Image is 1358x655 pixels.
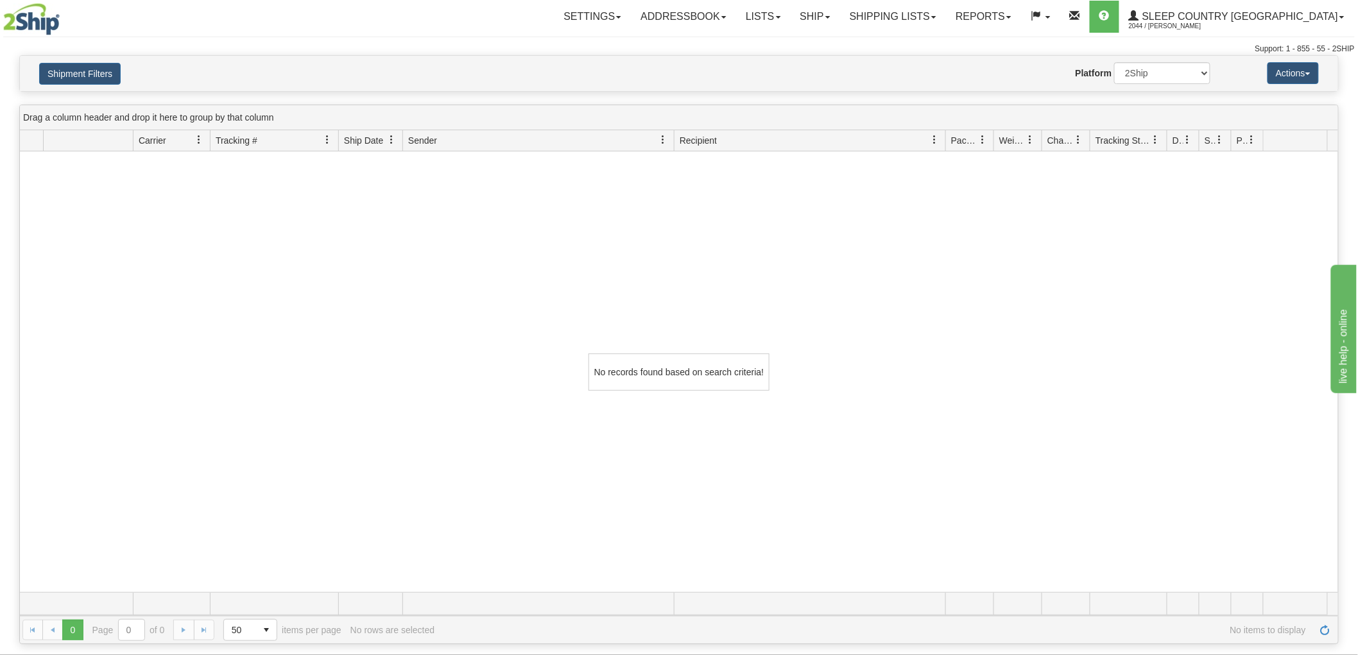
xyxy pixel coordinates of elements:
[1328,262,1357,393] iframe: chat widget
[1068,129,1090,151] a: Charge filter column settings
[1173,134,1183,147] span: Delivery Status
[408,134,437,147] span: Sender
[1139,11,1338,22] span: Sleep Country [GEOGRAPHIC_DATA]
[840,1,946,33] a: Shipping lists
[791,1,840,33] a: Ship
[232,624,248,636] span: 50
[554,1,631,33] a: Settings
[350,625,435,635] div: No rows are selected
[1237,134,1248,147] span: Pickup Status
[10,8,119,23] div: live help - online
[1076,67,1112,80] label: Platform
[1020,129,1042,151] a: Weight filter column settings
[680,134,717,147] span: Recipient
[946,1,1021,33] a: Reports
[344,134,383,147] span: Ship Date
[1047,134,1074,147] span: Charge
[223,619,277,641] span: Page sizes drop down
[1241,129,1263,151] a: Pickup Status filter column settings
[924,129,945,151] a: Recipient filter column settings
[381,129,402,151] a: Ship Date filter column settings
[1096,134,1151,147] span: Tracking Status
[1177,129,1199,151] a: Delivery Status filter column settings
[631,1,736,33] a: Addressbook
[972,129,993,151] a: Packages filter column settings
[443,625,1306,635] span: No items to display
[139,134,166,147] span: Carrier
[3,3,60,35] img: logo2044.jpg
[1209,129,1231,151] a: Shipment Issues filter column settings
[20,105,1338,130] div: grid grouping header
[223,619,341,641] span: items per page
[256,620,277,640] span: select
[999,134,1026,147] span: Weight
[1268,62,1319,84] button: Actions
[589,353,769,391] div: No records found based on search criteria!
[92,619,165,641] span: Page of 0
[216,134,257,147] span: Tracking #
[1145,129,1167,151] a: Tracking Status filter column settings
[1315,620,1336,640] a: Refresh
[316,129,338,151] a: Tracking # filter column settings
[736,1,790,33] a: Lists
[1129,20,1225,33] span: 2044 / [PERSON_NAME]
[3,44,1355,55] div: Support: 1 - 855 - 55 - 2SHIP
[39,63,121,85] button: Shipment Filters
[62,620,83,640] span: Page 0
[1119,1,1354,33] a: Sleep Country [GEOGRAPHIC_DATA] 2044 / [PERSON_NAME]
[652,129,674,151] a: Sender filter column settings
[188,129,210,151] a: Carrier filter column settings
[951,134,978,147] span: Packages
[1205,134,1216,147] span: Shipment Issues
